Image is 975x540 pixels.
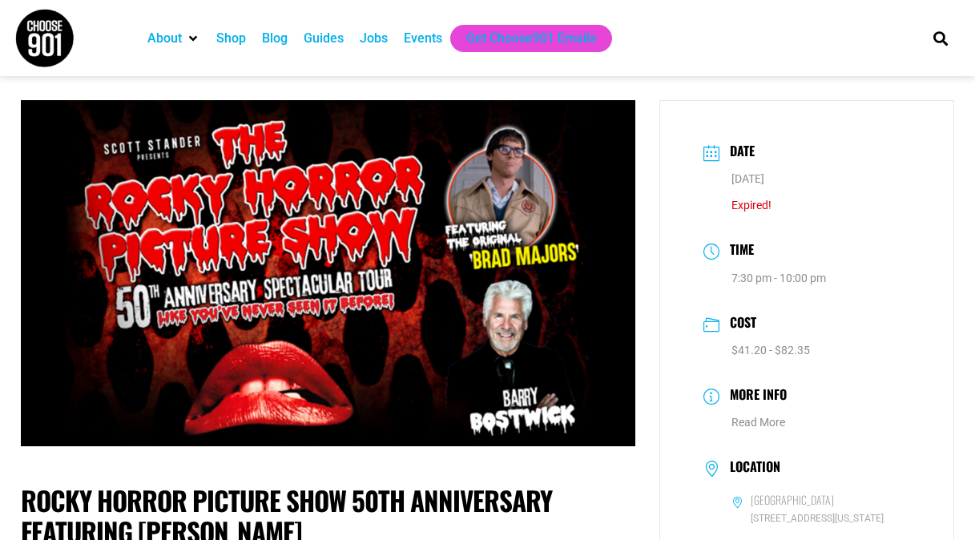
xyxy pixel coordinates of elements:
div: About [139,25,208,52]
h3: More Info [722,385,787,408]
a: About [147,29,182,48]
h3: Date [722,141,755,164]
h3: Location [722,459,780,478]
abbr: 7:30 pm - 10:00 pm [731,272,826,284]
h3: Time [722,240,754,263]
span: [STREET_ADDRESS][US_STATE] [731,511,911,526]
span: Expired! [731,199,772,212]
a: Read More [731,416,785,429]
a: Get Choose901 Emails [466,29,596,48]
img: Promotional poster for the Rocky Horror Picture Show 50th Anniversary Spectacular Tour, featuring... [21,100,635,446]
h3: Cost [722,312,756,336]
a: Jobs [360,29,388,48]
div: Search [927,25,953,51]
a: Events [404,29,442,48]
a: Guides [304,29,344,48]
dd: $41.20 - $82.35 [703,341,911,361]
h6: [GEOGRAPHIC_DATA] [751,493,834,507]
a: Blog [262,29,288,48]
span: [DATE] [731,172,764,185]
a: Shop [216,29,246,48]
nav: Main nav [139,25,905,52]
